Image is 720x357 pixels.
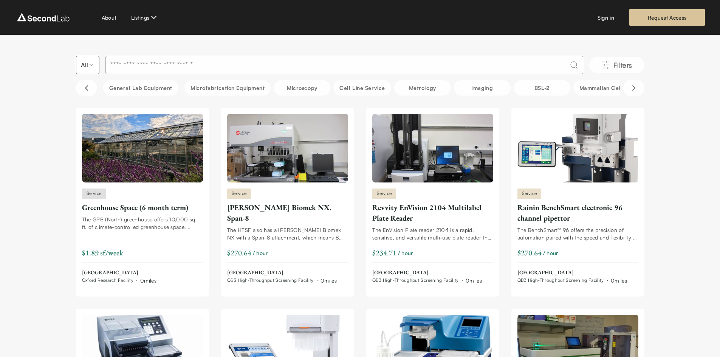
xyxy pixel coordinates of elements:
button: Cell line service [333,80,391,96]
button: Microfabrication Equipment [184,80,271,96]
button: Filters [589,57,644,73]
span: Service [227,189,251,199]
div: [PERSON_NAME] Biomek NX. Span-8 [227,202,348,223]
span: $1.89 sf/week [82,248,123,258]
div: 0 miles [321,277,337,284]
span: QB3 High-Throughput Screening Facility [227,277,314,283]
span: QB3 High-Throughput Screening Facility [372,277,459,283]
div: Rainin BenchSmart electronic 96 channel pipettor [517,202,638,223]
button: BSL-2 [514,80,570,96]
div: 0 miles [140,277,156,284]
div: The GPB (North) greenhouse offers 10,000 sq. ft. of climate-controlled greenhouse space, shared h... [82,216,203,231]
button: Imaging [454,80,511,96]
span: [GEOGRAPHIC_DATA] [227,269,337,277]
div: The EnVision Plate reader 2104 is a rapid, sensitive, and versatile multi-use plate reader that a... [372,226,493,241]
button: Metrology [394,80,451,96]
div: The BenchSmart™ 96 offers the precision of automation paired with the speed and flexibility of ma... [517,226,638,241]
a: About [102,14,116,22]
span: QB3 High-Throughput Screening Facility [517,277,604,283]
span: Filters [613,60,632,70]
button: Listings [131,13,158,22]
span: Service [372,189,396,199]
div: 0 miles [466,277,482,284]
div: 0 miles [611,277,627,284]
span: [GEOGRAPHIC_DATA] [517,269,627,277]
span: / hour [543,249,558,257]
a: Greenhouse Space (6 month term)ServiceGreenhouse Space (6 month term)The GPB (North) greenhouse o... [82,114,203,284]
div: $234.71 [372,247,396,258]
button: Select listing type [76,56,99,74]
div: $270.64 [227,247,251,258]
div: The HTSF also has a [PERSON_NAME] Biomek NX with a Span-8 attachment, which means 8 independently... [227,226,348,241]
button: Mammalian Cells [573,80,631,96]
a: Rainin BenchSmart electronic 96 channel pipettorServiceRainin BenchSmart electronic 96 channel pi... [517,114,638,284]
img: Rainin BenchSmart electronic 96 channel pipettor [517,114,638,182]
button: Microscopy [274,80,330,96]
a: Revvity EnVision 2104 Multilabel Plate ReaderServiceRevvity EnVision 2104 Multilabel Plate Reader... [372,114,493,284]
a: Request Access [629,9,705,26]
img: logo [15,11,71,23]
span: Service [82,189,106,199]
a: Beckman-Coulter Biomek NX. Span-8Service[PERSON_NAME] Biomek NX. Span-8The HTSF also has a [PERSO... [227,114,348,284]
div: $270.64 [517,247,542,258]
span: / hour [398,249,413,257]
span: Service [517,189,542,199]
div: Revvity EnVision 2104 Multilabel Plate Reader [372,202,493,223]
button: General Lab equipment [103,80,179,96]
img: Greenhouse Space (6 month term) [82,114,203,182]
button: Scroll right [623,80,644,96]
span: Oxford Research Facility [82,277,133,283]
span: [GEOGRAPHIC_DATA] [372,269,482,277]
a: Sign in [598,14,614,22]
img: Revvity EnVision 2104 Multilabel Plate Reader [372,114,493,182]
span: / hour [253,249,268,257]
button: Scroll left [76,80,97,96]
img: Beckman-Coulter Biomek NX. Span-8 [227,114,348,182]
span: [GEOGRAPHIC_DATA] [82,269,157,277]
div: Greenhouse Space (6 month term) [82,202,203,213]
